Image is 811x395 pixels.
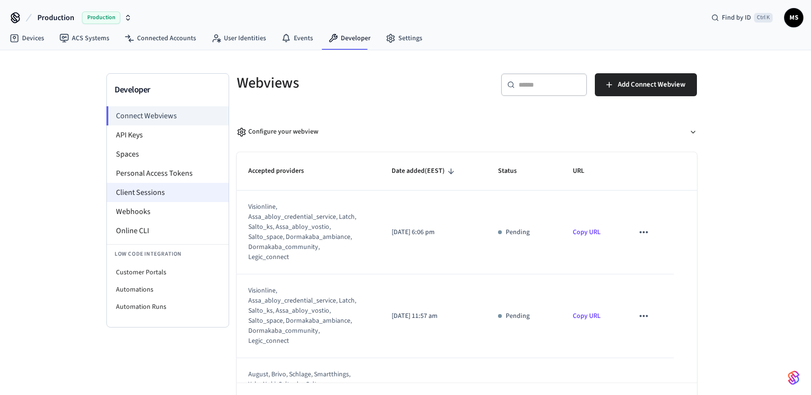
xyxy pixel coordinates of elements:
button: Add Connect Webview [595,73,697,96]
li: Low Code Integration [107,244,229,264]
span: Production [82,11,120,24]
span: MS [785,9,802,26]
span: URL [573,164,597,179]
a: Developer [321,30,378,47]
h3: Developer [115,83,221,97]
span: Accepted providers [248,164,316,179]
span: Production [37,12,74,23]
img: SeamLogoGradient.69752ec5.svg [788,370,799,385]
span: Find by ID [722,13,751,23]
a: Copy URL [573,227,601,237]
p: [DATE] 6:06 pm [392,227,475,237]
button: MS [784,8,803,27]
div: Configure your webview [237,127,318,137]
span: Ctrl K [754,13,773,23]
a: Devices [2,30,52,47]
li: Automation Runs [107,298,229,316]
li: Customer Portals [107,264,229,281]
span: Date added(EEST) [392,164,457,179]
h5: Webviews [237,73,461,93]
li: Spaces [107,145,229,164]
p: [DATE] 11:57 am [392,311,475,321]
a: Settings [378,30,430,47]
p: Pending [506,227,530,237]
div: visionline, assa_abloy_credential_service, latch, salto_ks, assa_abloy_vostio, salto_space, dorma... [248,202,357,262]
a: ACS Systems [52,30,117,47]
div: visionline, assa_abloy_credential_service, latch, salto_ks, assa_abloy_vostio, salto_space, dorma... [248,286,357,346]
li: Connect Webviews [106,106,229,125]
button: Configure your webview [237,119,697,145]
a: Connected Accounts [117,30,204,47]
li: Client Sessions [107,183,229,202]
span: Add Connect Webview [618,79,685,91]
li: Automations [107,281,229,298]
div: Find by IDCtrl K [704,9,780,26]
li: API Keys [107,125,229,145]
a: Copy URL [573,311,601,321]
p: Pending [506,311,530,321]
li: Online CLI [107,221,229,240]
li: Personal Access Tokens [107,164,229,183]
span: Status [498,164,529,179]
a: Events [274,30,321,47]
a: User Identities [204,30,274,47]
li: Webhooks [107,202,229,221]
